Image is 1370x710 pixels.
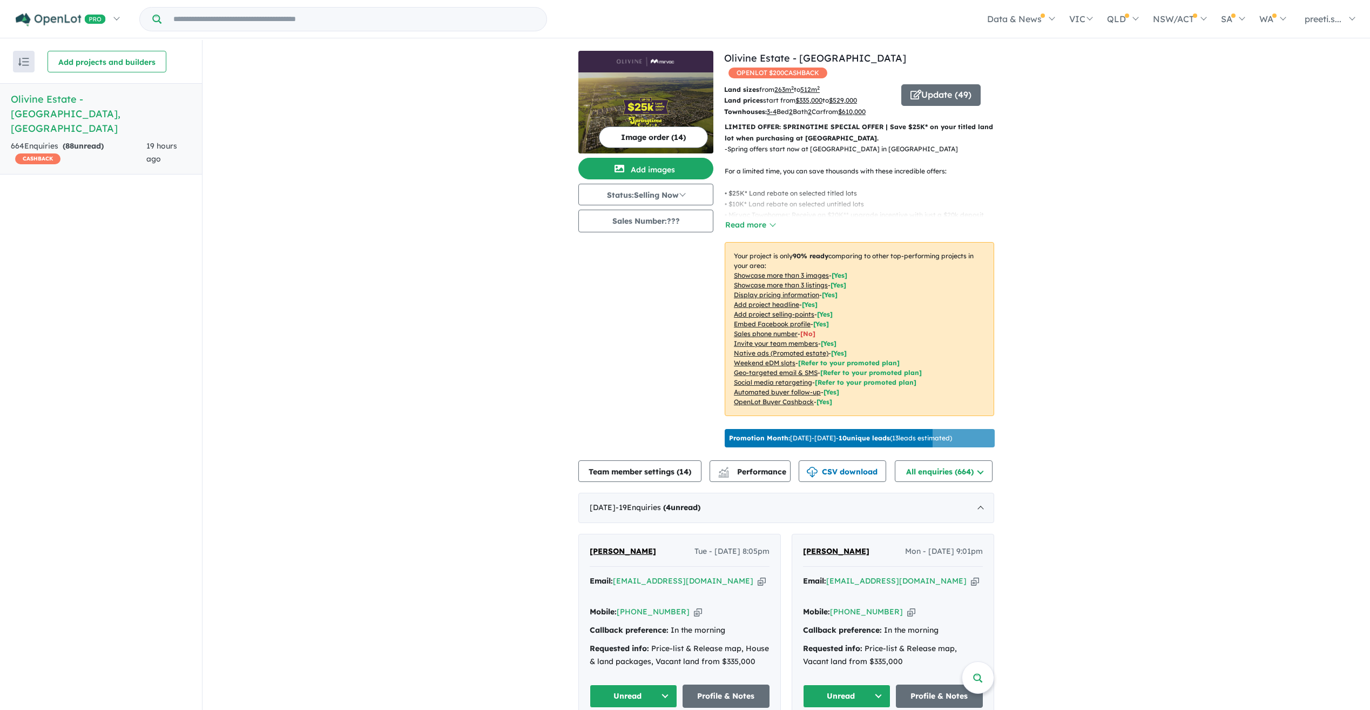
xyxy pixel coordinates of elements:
[729,434,790,442] b: Promotion Month:
[590,624,770,637] div: In the morning
[616,503,700,512] span: - 19 Enquir ies
[794,85,820,93] span: to
[578,493,994,523] div: [DATE]
[725,242,994,416] p: Your project is only comparing to other top-performing projects in your area: - - - - - - - - - -...
[48,51,166,72] button: Add projects and builders
[719,467,728,473] img: line-chart.svg
[724,84,893,95] p: from
[666,503,671,512] span: 4
[901,84,981,106] button: Update (49)
[971,575,979,587] button: Copy
[18,58,29,66] img: sort.svg
[896,685,983,708] a: Profile & Notes
[803,545,869,558] a: [PERSON_NAME]
[789,108,793,116] u: 2
[694,545,770,558] span: Tue - [DATE] 8:05pm
[767,108,777,116] u: 3-4
[803,546,869,556] span: [PERSON_NAME]
[826,576,967,586] a: [EMAIL_ADDRESS][DOMAIN_NAME]
[734,359,795,367] u: Weekend eDM slots
[839,434,890,442] b: 10 unique leads
[590,685,677,708] button: Unread
[734,388,821,396] u: Automated buyer follow-up
[817,85,820,91] sup: 2
[734,291,819,299] u: Display pricing information
[728,68,827,78] span: OPENLOT $ 200 CASHBACK
[734,281,828,289] u: Showcase more than 3 listings
[578,460,701,482] button: Team member settings (14)
[663,503,700,512] strong: ( unread)
[734,310,814,318] u: Add project selling-points
[832,271,847,279] span: [ Yes ]
[734,378,812,386] u: Social media retargeting
[16,13,106,26] img: Openlot PRO Logo White
[578,158,713,179] button: Add images
[718,471,729,478] img: bar-chart.svg
[734,300,799,309] u: Add project headline
[578,184,713,205] button: Status:Selling Now
[830,607,903,617] a: [PHONE_NUMBER]
[617,607,690,617] a: [PHONE_NUMBER]
[800,330,815,338] span: [ No ]
[734,398,814,406] u: OpenLot Buyer Cashback
[164,8,544,31] input: Try estate name, suburb, builder or developer
[803,642,983,668] div: Price-list & Release map, Vacant land from $335,000
[895,460,993,482] button: All enquiries (664)
[829,96,857,104] u: $ 529,000
[679,467,689,477] span: 14
[734,330,798,338] u: Sales phone number
[725,219,775,231] button: Read more
[817,310,833,318] span: [ Yes ]
[803,685,890,708] button: Unread
[824,388,839,396] span: [Yes]
[822,96,857,104] span: to
[599,126,708,148] button: Image order (14)
[683,685,770,708] a: Profile & Notes
[578,210,713,232] button: Sales Number:???
[729,433,952,443] p: [DATE] - [DATE] - ( 13 leads estimated)
[11,140,146,166] div: 664 Enquir ies
[799,460,886,482] button: CSV download
[816,398,832,406] span: [Yes]
[821,339,836,347] span: [ Yes ]
[725,122,994,144] p: LIMITED OFFER: SPRINGTIME SPECIAL OFFER | Save $25K* on your titled land lot when purchasing at [...
[146,141,177,164] span: 19 hours ago
[838,108,866,116] u: $ 610,000
[803,576,826,586] strong: Email:
[578,51,713,153] a: Olivine Estate - Donnybrook LogoOlivine Estate - Donnybrook
[808,108,812,116] u: 2
[725,144,1003,243] p: - Spring offers start now at [GEOGRAPHIC_DATA] in [GEOGRAPHIC_DATA] For a limited time, you can s...
[590,642,770,668] div: Price-list & Release map, House & land packages, Vacant land from $335,000
[820,369,922,377] span: [Refer to your promoted plan]
[724,96,763,104] b: Land prices
[807,467,818,478] img: download icon
[15,153,60,164] span: CASHBACK
[724,108,767,116] b: Townhouses:
[613,576,753,586] a: [EMAIL_ADDRESS][DOMAIN_NAME]
[734,271,829,279] u: Showcase more than 3 images
[734,349,828,357] u: Native ads (Promoted estate)
[590,625,669,635] strong: Callback preference:
[11,92,191,136] h5: Olivine Estate - [GEOGRAPHIC_DATA] , [GEOGRAPHIC_DATA]
[724,106,893,117] p: Bed Bath Car from
[795,96,822,104] u: $ 335,000
[710,460,791,482] button: Performance
[1305,14,1341,24] span: preeti.s...
[694,606,702,618] button: Copy
[590,545,656,558] a: [PERSON_NAME]
[831,349,847,357] span: [Yes]
[803,625,882,635] strong: Callback preference:
[724,95,893,106] p: start from
[791,85,794,91] sup: 2
[758,575,766,587] button: Copy
[802,300,818,309] span: [ Yes ]
[803,644,862,653] strong: Requested info:
[734,339,818,347] u: Invite your team members
[905,545,983,558] span: Mon - [DATE] 9:01pm
[590,644,649,653] strong: Requested info:
[578,72,713,153] img: Olivine Estate - Donnybrook
[63,141,104,151] strong: ( unread)
[822,291,838,299] span: [ Yes ]
[590,576,613,586] strong: Email:
[583,55,709,68] img: Olivine Estate - Donnybrook Logo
